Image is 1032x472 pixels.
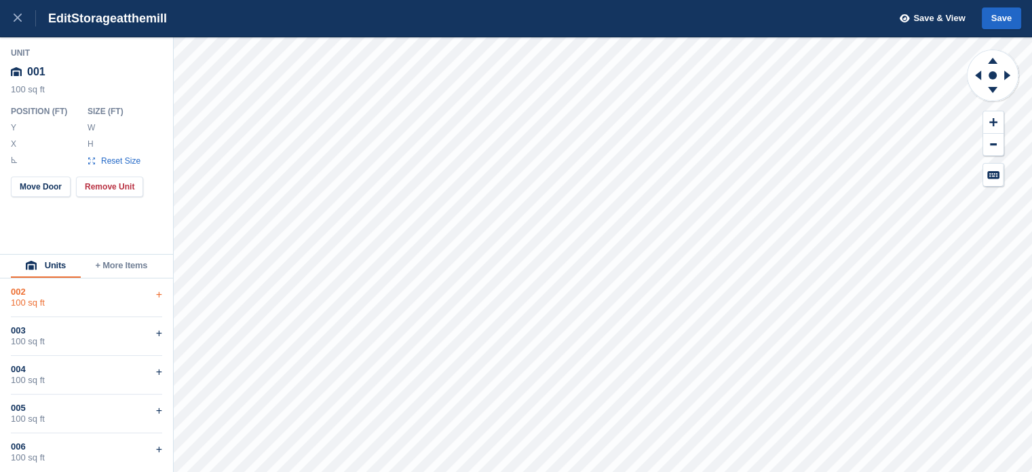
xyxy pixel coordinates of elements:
div: 005100 sq ft+ [11,395,162,433]
label: X [11,139,18,149]
div: 100 sq ft [11,452,162,463]
div: 100 sq ft [11,414,162,424]
div: + [156,325,162,342]
div: + [156,287,162,303]
div: 100 sq ft [11,84,163,102]
button: Save [982,7,1021,30]
div: 004 [11,364,162,375]
div: 001 [11,60,163,84]
div: 006 [11,441,162,452]
div: 005 [11,403,162,414]
span: Save & View [913,12,965,25]
label: Y [11,122,18,133]
button: + More Items [81,255,162,278]
div: Position ( FT ) [11,106,77,117]
div: 004100 sq ft+ [11,356,162,395]
img: angle-icn.0ed2eb85.svg [12,157,17,163]
div: 100 sq ft [11,375,162,386]
div: 006100 sq ft+ [11,433,162,472]
div: 100 sq ft [11,336,162,347]
button: Keyboard Shortcuts [983,164,1004,186]
button: Zoom Out [983,134,1004,156]
div: + [156,403,162,419]
div: + [156,441,162,458]
div: 003100 sq ft+ [11,317,162,356]
label: H [88,139,94,149]
label: W [88,122,94,133]
button: Save & View [892,7,966,30]
button: Zoom In [983,111,1004,134]
button: Remove Unit [76,177,143,197]
div: 002100 sq ft+ [11,278,162,317]
div: 002 [11,287,162,297]
button: Units [11,255,81,278]
div: + [156,364,162,380]
button: Move Door [11,177,71,197]
span: Reset Size [100,155,141,167]
div: Edit Storageatthemill [36,10,167,26]
div: 003 [11,325,162,336]
div: 100 sq ft [11,297,162,308]
div: Unit [11,48,163,58]
div: Size ( FT ) [88,106,147,117]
